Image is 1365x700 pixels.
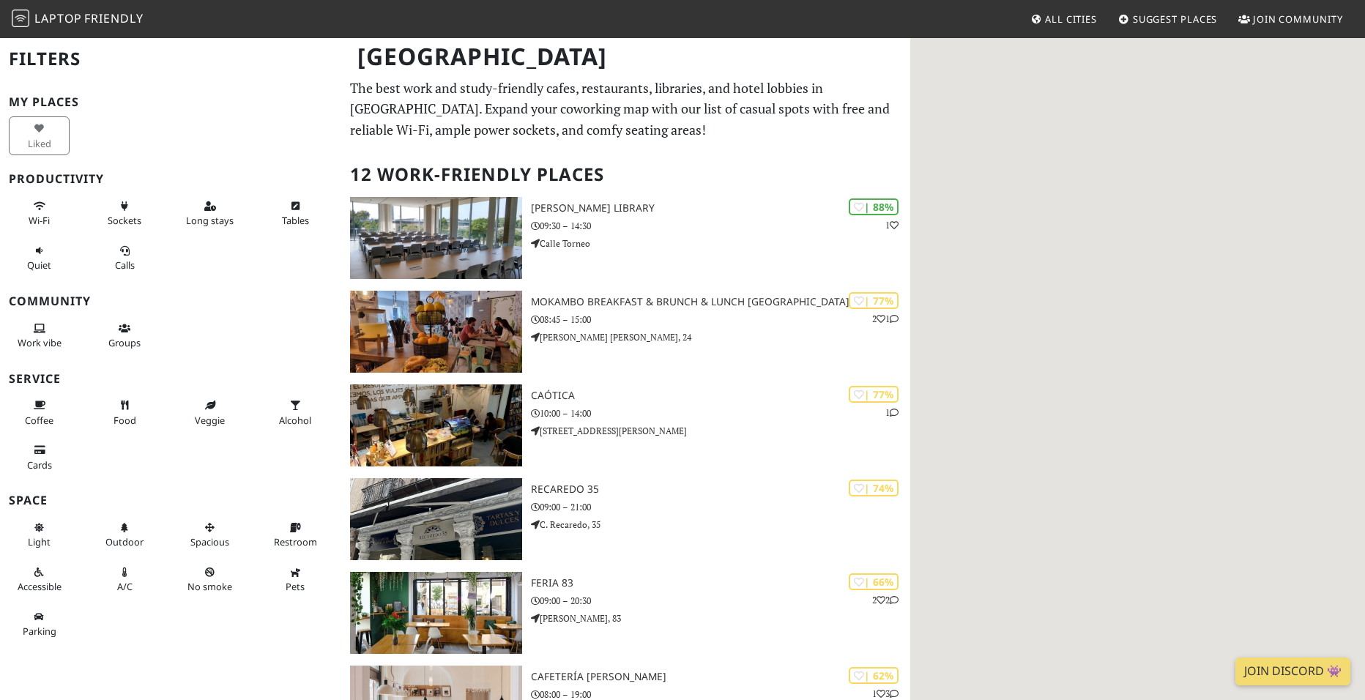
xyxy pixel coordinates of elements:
p: [PERSON_NAME] [PERSON_NAME], 24 [531,330,910,344]
span: Alcohol [279,414,311,427]
span: Natural light [28,535,51,548]
h3: Space [9,494,332,507]
h3: My Places [9,95,332,109]
span: People working [18,336,62,349]
span: Veggie [195,414,225,427]
span: Video/audio calls [115,258,135,272]
p: Calle Torneo [531,237,910,250]
button: Quiet [9,239,70,278]
h3: Cafetería [PERSON_NAME] [531,671,910,683]
button: Groups [94,316,155,355]
span: Friendly [84,10,143,26]
p: C. Recaredo, 35 [531,518,910,532]
span: Work-friendly tables [282,214,309,227]
a: Felipe González Márquez Library | 88% 1 [PERSON_NAME] Library 09:30 – 14:30 Calle Torneo [341,197,910,279]
button: Wi-Fi [9,194,70,233]
button: Accessible [9,560,70,599]
a: Suggest Places [1112,6,1224,32]
div: | 74% [849,480,899,496]
button: Light [9,515,70,554]
div: | 77% [849,292,899,309]
span: Credit cards [27,458,52,472]
img: Mokambo Breakfast & Brunch & Lunch Sevilla [350,291,522,373]
div: | 77% [849,386,899,403]
p: 09:30 – 14:30 [531,219,910,233]
button: Sockets [94,194,155,233]
h3: Caótica [531,390,910,402]
p: 1 [885,406,899,420]
h3: Mokambo Breakfast & Brunch & Lunch [GEOGRAPHIC_DATA] [531,296,910,308]
div: | 66% [849,573,899,590]
h3: Productivity [9,172,332,186]
p: 1 [885,218,899,232]
a: Join Discord 👾 [1235,658,1350,685]
button: Restroom [265,515,326,554]
span: Parking [23,625,56,638]
button: Calls [94,239,155,278]
img: Caótica [350,384,522,466]
p: 2 1 [872,312,899,326]
a: Mokambo Breakfast & Brunch & Lunch Sevilla | 77% 21 Mokambo Breakfast & Brunch & Lunch [GEOGRAPHI... [341,291,910,373]
div: | 88% [849,198,899,215]
span: Spacious [190,535,229,548]
span: Suggest Places [1133,12,1218,26]
span: All Cities [1045,12,1097,26]
button: Alcohol [265,393,326,432]
span: Air conditioned [117,580,133,593]
button: Coffee [9,393,70,432]
span: Coffee [25,414,53,427]
div: | 62% [849,667,899,684]
a: LaptopFriendly LaptopFriendly [12,7,144,32]
button: Work vibe [9,316,70,355]
h3: Feria 83 [531,577,910,589]
h3: Community [9,294,332,308]
a: Recaredo 35 | 74% Recaredo 35 09:00 – 21:00 C. Recaredo, 35 [341,478,910,560]
span: Group tables [108,336,141,349]
h3: Recaredo 35 [531,483,910,496]
h3: Service [9,372,332,386]
button: Food [94,393,155,432]
span: Join Community [1253,12,1343,26]
button: Outdoor [94,515,155,554]
a: Feria 83 | 66% 22 Feria 83 09:00 – 20:30 [PERSON_NAME], 83 [341,572,910,654]
a: Caótica | 77% 1 Caótica 10:00 – 14:00 [STREET_ADDRESS][PERSON_NAME] [341,384,910,466]
span: Stable Wi-Fi [29,214,50,227]
h2: 12 Work-Friendly Places [350,152,901,197]
button: Parking [9,605,70,644]
p: 09:00 – 20:30 [531,594,910,608]
p: 09:00 – 21:00 [531,500,910,514]
span: Smoke free [187,580,232,593]
span: Power sockets [108,214,141,227]
span: Outdoor area [105,535,144,548]
button: Spacious [179,515,240,554]
p: [PERSON_NAME], 83 [531,611,910,625]
button: Long stays [179,194,240,233]
img: Feria 83 [350,572,522,654]
span: Pet friendly [286,580,305,593]
button: Tables [265,194,326,233]
p: 10:00 – 14:00 [531,406,910,420]
h2: Filters [9,37,332,81]
span: Laptop [34,10,82,26]
img: LaptopFriendly [12,10,29,27]
button: No smoke [179,560,240,599]
span: Food [114,414,136,427]
button: Pets [265,560,326,599]
h1: [GEOGRAPHIC_DATA] [346,37,907,77]
span: Accessible [18,580,62,593]
a: Join Community [1232,6,1349,32]
span: Quiet [27,258,51,272]
p: [STREET_ADDRESS][PERSON_NAME] [531,424,910,438]
img: Recaredo 35 [350,478,522,560]
h3: [PERSON_NAME] Library [531,202,910,215]
p: 2 2 [872,593,899,607]
button: A/C [94,560,155,599]
p: The best work and study-friendly cafes, restaurants, libraries, and hotel lobbies in [GEOGRAPHIC_... [350,78,901,141]
img: Felipe González Márquez Library [350,197,522,279]
p: 08:45 – 15:00 [531,313,910,327]
span: Long stays [186,214,234,227]
span: Restroom [274,535,317,548]
button: Cards [9,438,70,477]
button: Veggie [179,393,240,432]
a: All Cities [1024,6,1103,32]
